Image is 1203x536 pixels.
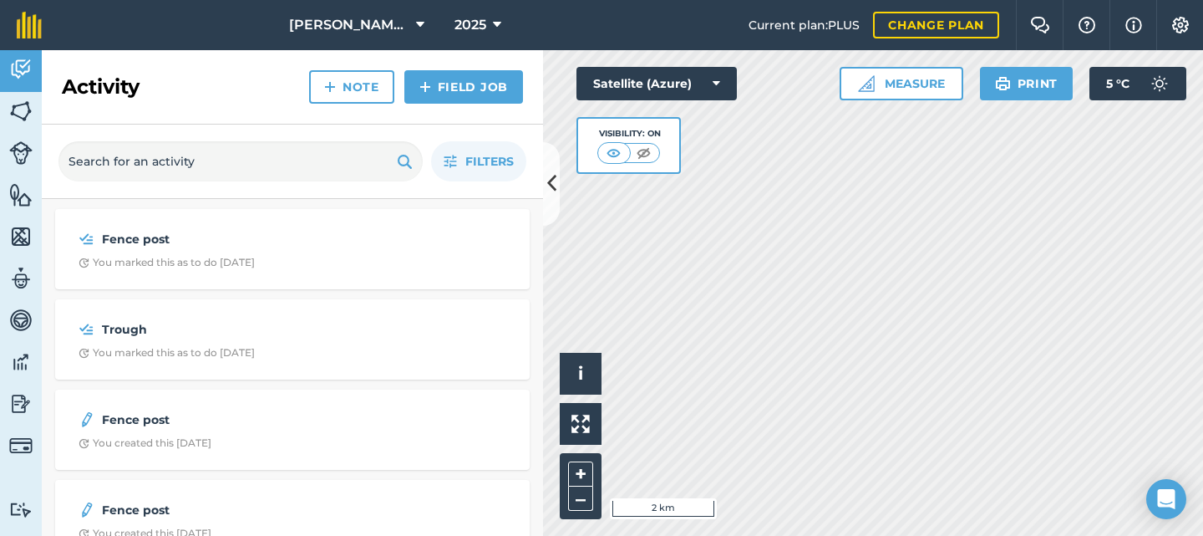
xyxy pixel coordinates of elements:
[397,151,413,171] img: svg+xml;base64,PHN2ZyB4bWxucz0iaHR0cDovL3d3dy53My5vcmcvMjAwMC9zdmciIHdpZHRoPSIxOSIgaGVpZ2h0PSIyNC...
[102,320,367,339] strong: Trough
[17,12,42,38] img: fieldmargin Logo
[1106,67,1129,100] span: 5 ° C
[465,152,514,171] span: Filters
[79,319,94,339] img: svg+xml;base64,PD94bWwgdmVyc2lvbj0iMS4wIiBlbmNvZGluZz0idXRmLTgiPz4KPCEtLSBHZW5lcmF0b3I6IEFkb2JlIE...
[79,348,89,359] img: Clock with arrow pointing clockwise
[65,309,520,370] a: TroughClock with arrow pointing clockwiseYou marked this as to do [DATE]
[62,74,140,100] h2: Activity
[309,70,394,104] a: Note
[79,436,211,450] div: You created this [DATE]
[102,501,367,519] strong: Fence post
[873,12,999,38] a: Change plan
[9,434,33,457] img: svg+xml;base64,PD94bWwgdmVyc2lvbj0iMS4wIiBlbmNvZGluZz0idXRmLTgiPz4KPCEtLSBHZW5lcmF0b3I6IEFkb2JlIE...
[102,411,367,429] strong: Fence post
[1146,479,1186,519] div: Open Intercom Messenger
[79,438,89,449] img: Clock with arrow pointing clockwise
[980,67,1074,100] button: Print
[404,70,523,104] a: Field Job
[65,400,520,460] a: Fence postClock with arrow pointing clockwiseYou created this [DATE]
[840,67,963,100] button: Measure
[1089,67,1186,100] button: 5 °C
[1125,15,1142,35] img: svg+xml;base64,PHN2ZyB4bWxucz0iaHR0cDovL3d3dy53My5vcmcvMjAwMC9zdmciIHdpZHRoPSIxNyIgaGVpZ2h0PSIxNy...
[79,410,95,430] img: svg+xml;base64,PD94bWwgdmVyc2lvbj0iMS4wIiBlbmNvZGluZz0idXRmLTgiPz4KPCEtLSBHZW5lcmF0b3I6IEFkb2JlIE...
[454,15,486,35] span: 2025
[79,346,255,360] div: You marked this as to do [DATE]
[79,256,255,269] div: You marked this as to do [DATE]
[9,350,33,375] img: svg+xml;base64,PD94bWwgdmVyc2lvbj0iMS4wIiBlbmNvZGluZz0idXRmLTgiPz4KPCEtLSBHZW5lcmF0b3I6IEFkb2JlIE...
[568,487,593,511] button: –
[9,502,33,518] img: svg+xml;base64,PD94bWwgdmVyc2lvbj0iMS4wIiBlbmNvZGluZz0idXRmLTgiPz4KPCEtLSBHZW5lcmF0b3I6IEFkb2JlIE...
[102,230,367,248] strong: Fence post
[9,391,33,416] img: svg+xml;base64,PD94bWwgdmVyc2lvbj0iMS4wIiBlbmNvZGluZz0idXRmLTgiPz4KPCEtLSBHZW5lcmF0b3I6IEFkb2JlIE...
[324,77,336,97] img: svg+xml;base64,PHN2ZyB4bWxucz0iaHR0cDovL3d3dy53My5vcmcvMjAwMC9zdmciIHdpZHRoPSIxNCIgaGVpZ2h0PSIyNC...
[603,145,624,161] img: svg+xml;base64,PHN2ZyB4bWxucz0iaHR0cDovL3d3dy53My5vcmcvMjAwMC9zdmciIHdpZHRoPSI1MCIgaGVpZ2h0PSI0MC...
[995,74,1011,94] img: svg+xml;base64,PHN2ZyB4bWxucz0iaHR0cDovL3d3dy53My5vcmcvMjAwMC9zdmciIHdpZHRoPSIxOSIgaGVpZ2h0PSIyNC...
[9,57,33,82] img: svg+xml;base64,PD94bWwgdmVyc2lvbj0iMS4wIiBlbmNvZGluZz0idXRmLTgiPz4KPCEtLSBHZW5lcmF0b3I6IEFkb2JlIE...
[289,15,409,35] span: [PERSON_NAME] Farms
[58,141,423,181] input: Search for an activity
[9,99,33,124] img: svg+xml;base64,PHN2ZyB4bWxucz0iaHR0cDovL3d3dy53My5vcmcvMjAwMC9zdmciIHdpZHRoPSI1NiIgaGVpZ2h0PSI2MC...
[749,16,860,34] span: Current plan : PLUS
[568,462,593,487] button: +
[633,145,654,161] img: svg+xml;base64,PHN2ZyB4bWxucz0iaHR0cDovL3d3dy53My5vcmcvMjAwMC9zdmciIHdpZHRoPSI1MCIgaGVpZ2h0PSI0MC...
[1077,17,1097,33] img: A question mark icon
[9,182,33,207] img: svg+xml;base64,PHN2ZyB4bWxucz0iaHR0cDovL3d3dy53My5vcmcvMjAwMC9zdmciIHdpZHRoPSI1NiIgaGVpZ2h0PSI2MC...
[431,141,526,181] button: Filters
[419,77,431,97] img: svg+xml;base64,PHN2ZyB4bWxucz0iaHR0cDovL3d3dy53My5vcmcvMjAwMC9zdmciIHdpZHRoPSIxNCIgaGVpZ2h0PSIyNC...
[79,229,94,249] img: svg+xml;base64,PD94bWwgdmVyc2lvbj0iMS4wIiBlbmNvZGluZz0idXRmLTgiPz4KPCEtLSBHZW5lcmF0b3I6IEFkb2JlIE...
[79,258,89,268] img: Clock with arrow pointing clockwise
[597,127,661,140] div: Visibility: On
[1143,67,1176,100] img: svg+xml;base64,PD94bWwgdmVyc2lvbj0iMS4wIiBlbmNvZGluZz0idXRmLTgiPz4KPCEtLSBHZW5lcmF0b3I6IEFkb2JlIE...
[1170,17,1190,33] img: A cog icon
[576,67,737,100] button: Satellite (Azure)
[578,363,583,384] span: i
[560,353,601,395] button: i
[858,75,875,92] img: Ruler icon
[1030,17,1050,33] img: Two speech bubbles overlapping with the left bubble in the forefront
[9,266,33,291] img: svg+xml;base64,PD94bWwgdmVyc2lvbj0iMS4wIiBlbmNvZGluZz0idXRmLTgiPz4KPCEtLSBHZW5lcmF0b3I6IEFkb2JlIE...
[9,308,33,333] img: svg+xml;base64,PD94bWwgdmVyc2lvbj0iMS4wIiBlbmNvZGluZz0idXRmLTgiPz4KPCEtLSBHZW5lcmF0b3I6IEFkb2JlIE...
[65,219,520,279] a: Fence postClock with arrow pointing clockwiseYou marked this as to do [DATE]
[9,224,33,249] img: svg+xml;base64,PHN2ZyB4bWxucz0iaHR0cDovL3d3dy53My5vcmcvMjAwMC9zdmciIHdpZHRoPSI1NiIgaGVpZ2h0PSI2MC...
[79,500,95,520] img: svg+xml;base64,PD94bWwgdmVyc2lvbj0iMS4wIiBlbmNvZGluZz0idXRmLTgiPz4KPCEtLSBHZW5lcmF0b3I6IEFkb2JlIE...
[571,415,590,433] img: Four arrows, one pointing top left, one top right, one bottom right and the last bottom left
[9,141,33,165] img: svg+xml;base64,PD94bWwgdmVyc2lvbj0iMS4wIiBlbmNvZGluZz0idXRmLTgiPz4KPCEtLSBHZW5lcmF0b3I6IEFkb2JlIE...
